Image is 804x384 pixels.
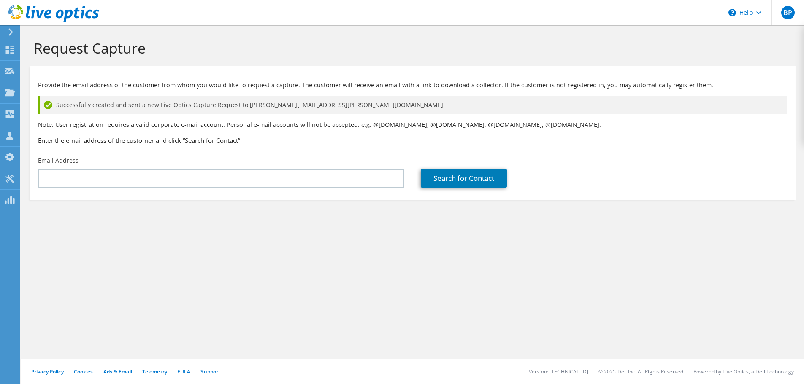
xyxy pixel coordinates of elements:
a: Cookies [74,368,93,375]
p: Note: User registration requires a valid corporate e-mail account. Personal e-mail accounts will ... [38,120,787,129]
a: Support [200,368,220,375]
p: Provide the email address of the customer from whom you would like to request a capture. The cust... [38,81,787,90]
h3: Enter the email address of the customer and click “Search for Contact”. [38,136,787,145]
a: EULA [177,368,190,375]
span: BP [781,6,795,19]
svg: \n [728,9,736,16]
h1: Request Capture [34,39,787,57]
li: © 2025 Dell Inc. All Rights Reserved [598,368,683,375]
a: Privacy Policy [31,368,64,375]
label: Email Address [38,156,79,165]
li: Version: [TECHNICAL_ID] [529,368,588,375]
li: Powered by Live Optics, a Dell Technology [693,368,794,375]
a: Search for Contact [421,169,507,188]
a: Ads & Email [103,368,132,375]
span: Successfully created and sent a new Live Optics Capture Request to [PERSON_NAME][EMAIL_ADDRESS][P... [56,100,443,110]
a: Telemetry [142,368,167,375]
